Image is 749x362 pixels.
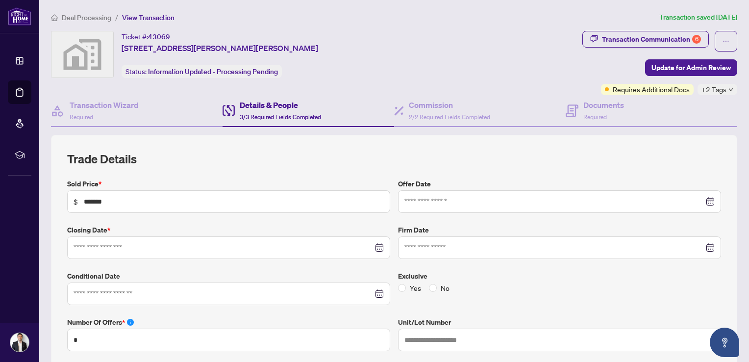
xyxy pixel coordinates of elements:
[51,31,113,78] img: svg%3e
[692,35,701,44] div: 6
[70,99,139,111] h4: Transaction Wizard
[10,333,29,352] img: Profile Icon
[67,225,390,235] label: Closing Date
[67,271,390,282] label: Conditional Date
[437,283,453,293] span: No
[67,179,390,189] label: Sold Price
[645,59,737,76] button: Update for Admin Review
[67,151,721,167] h2: Trade Details
[398,225,721,235] label: Firm Date
[70,113,93,121] span: Required
[127,319,134,326] span: info-circle
[115,12,118,23] li: /
[398,271,721,282] label: Exclusive
[583,113,607,121] span: Required
[701,84,726,95] span: +2 Tags
[583,99,624,111] h4: Documents
[240,113,321,121] span: 3/3 Required Fields Completed
[398,179,721,189] label: Offer Date
[67,317,390,328] label: Number of offers
[240,99,321,111] h4: Details & People
[74,196,78,207] span: $
[122,31,170,42] div: Ticket #:
[409,99,490,111] h4: Commission
[148,32,170,41] span: 43069
[613,84,690,95] span: Requires Additional Docs
[602,31,701,47] div: Transaction Communication
[710,328,739,357] button: Open asap
[406,283,425,293] span: Yes
[582,31,709,48] button: Transaction Communication6
[122,42,318,54] span: [STREET_ADDRESS][PERSON_NAME][PERSON_NAME]
[659,12,737,23] article: Transaction saved [DATE]
[51,14,58,21] span: home
[651,60,731,76] span: Update for Admin Review
[723,38,729,45] span: ellipsis
[148,67,278,76] span: Information Updated - Processing Pending
[122,65,282,78] div: Status:
[728,87,733,92] span: down
[409,113,490,121] span: 2/2 Required Fields Completed
[62,13,111,22] span: Deal Processing
[398,317,721,328] label: Unit/Lot Number
[8,7,31,26] img: logo
[122,13,175,22] span: View Transaction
